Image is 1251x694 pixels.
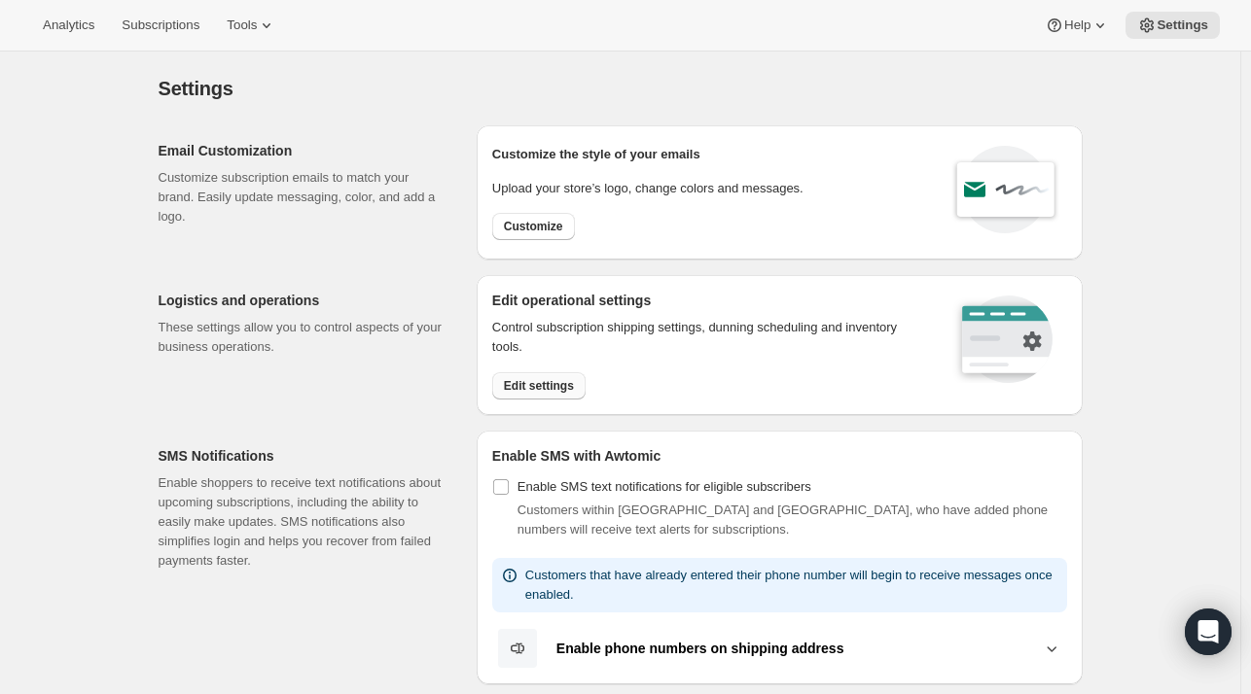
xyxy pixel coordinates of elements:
[122,17,199,33] span: Subscriptions
[159,78,233,99] span: Settings
[159,318,446,357] p: These settings allow you to control aspects of your business operations.
[518,479,811,494] span: Enable SMS text notifications for eligible subscribers
[110,12,211,39] button: Subscriptions
[1064,17,1090,33] span: Help
[492,145,700,164] p: Customize the style of your emails
[492,213,575,240] button: Customize
[159,168,446,226] p: Customize subscription emails to match your brand. Easily update messaging, color, and add a logo.
[492,372,586,399] button: Edit settings
[492,179,804,198] p: Upload your store’s logo, change colors and messages.
[492,318,927,357] p: Control subscription shipping settings, dunning scheduling and inventory tools.
[556,641,844,656] b: Enable phone numbers on shipping address
[43,17,94,33] span: Analytics
[1033,12,1122,39] button: Help
[227,17,257,33] span: Tools
[159,446,446,466] h2: SMS Notifications
[159,473,446,571] p: Enable shoppers to receive text notifications about upcoming subscriptions, including the ability...
[492,291,927,310] h2: Edit operational settings
[525,566,1059,605] p: Customers that have already entered their phone number will begin to receive messages once enabled.
[1185,608,1232,655] div: Open Intercom Messenger
[504,378,574,394] span: Edit settings
[492,628,1067,669] button: Enable phone numbers on shipping address
[1126,12,1220,39] button: Settings
[504,219,563,234] span: Customize
[159,291,446,310] h2: Logistics and operations
[31,12,106,39] button: Analytics
[159,141,446,160] h2: Email Customization
[518,503,1048,537] span: Customers within [GEOGRAPHIC_DATA] and [GEOGRAPHIC_DATA], who have added phone numbers will recei...
[492,446,1067,466] h2: Enable SMS with Awtomic
[1157,17,1208,33] span: Settings
[215,12,288,39] button: Tools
